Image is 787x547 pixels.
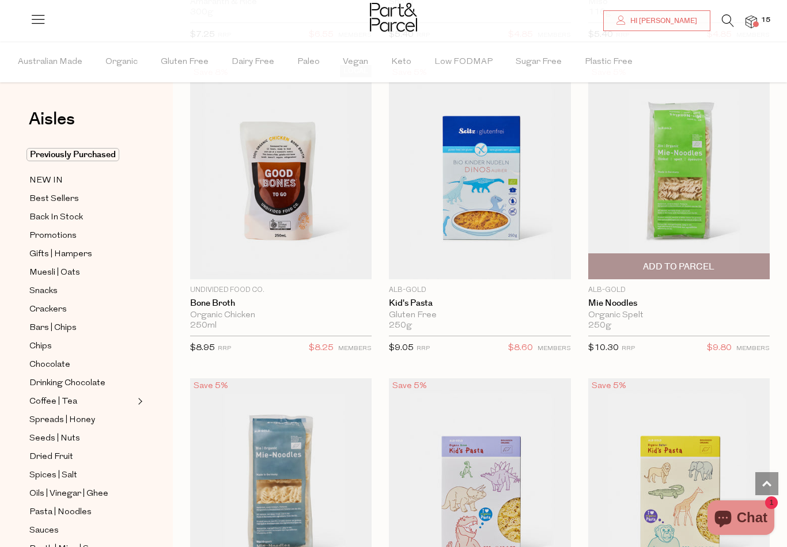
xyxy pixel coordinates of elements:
[27,148,119,161] span: Previously Purchased
[29,111,75,139] a: Aisles
[29,431,134,446] a: Seeds | Nuts
[29,468,134,483] a: Spices | Salt
[190,321,217,331] span: 250ml
[707,341,732,356] span: $9.80
[218,345,231,352] small: RRP
[29,247,134,261] a: Gifts | Hampers
[389,344,414,352] span: $9.05
[736,345,770,352] small: MEMBERS
[29,394,134,409] a: Coffee | Tea
[417,345,430,352] small: RRP
[643,261,714,273] span: Add To Parcel
[190,310,372,321] div: Organic Chicken
[29,450,134,464] a: Dried Fruit
[588,378,630,394] div: Save 5%
[389,310,570,321] div: Gluten Free
[29,340,52,354] span: Chips
[29,210,134,225] a: Back In Stock
[434,42,493,82] span: Low FODMAP
[29,523,134,538] a: Sauces
[603,10,710,31] a: Hi [PERSON_NAME]
[29,505,134,519] a: Pasta | Noodles
[309,341,334,356] span: $8.25
[29,229,77,243] span: Promotions
[29,229,134,243] a: Promotions
[29,107,75,132] span: Aisles
[389,298,570,309] a: Kid's Pasta
[29,413,134,427] a: Spreads | Honey
[29,192,79,206] span: Best Sellers
[29,376,134,390] a: Drinking Chocolate
[29,174,63,188] span: NEW IN
[29,303,67,317] span: Crackers
[627,16,697,26] span: Hi [PERSON_NAME]
[746,16,757,28] a: 15
[29,524,59,538] span: Sauces
[389,321,412,331] span: 250g
[29,487,108,501] span: Oils | Vinegar | Ghee
[585,42,633,82] span: Plastic Free
[508,341,533,356] span: $8.60
[29,432,80,446] span: Seeds | Nuts
[29,321,134,335] a: Bars | Chips
[29,450,73,464] span: Dried Fruit
[29,377,105,390] span: Drinking Chocolate
[105,42,138,82] span: Organic
[588,298,770,309] a: Mie Noodles
[516,42,562,82] span: Sugar Free
[190,298,372,309] a: Bone Broth
[29,339,134,354] a: Chips
[29,192,134,206] a: Best Sellers
[588,285,770,295] p: Alb-Gold
[343,42,368,82] span: Vegan
[29,469,77,483] span: Spices | Salt
[704,500,778,538] inbox-online-store-chat: Shopify online store chat
[29,265,134,280] a: Muesli | Oats
[190,344,215,352] span: $8.95
[622,345,635,352] small: RRP
[29,358,134,372] a: Chocolate
[29,211,83,225] span: Back In Stock
[29,358,70,372] span: Chocolate
[588,321,611,331] span: 250g
[338,345,372,352] small: MEMBERS
[538,345,571,352] small: MEMBERS
[370,3,417,32] img: Part&Parcel
[18,42,82,82] span: Australian Made
[29,506,92,519] span: Pasta | Noodles
[29,173,134,188] a: NEW IN
[135,394,143,408] button: Expand/Collapse Coffee | Tea
[297,42,320,82] span: Paleo
[389,65,570,279] img: Kid's Pasta
[588,310,770,321] div: Organic Spelt
[29,487,134,501] a: Oils | Vinegar | Ghee
[758,15,773,25] span: 15
[232,42,274,82] span: Dairy Free
[29,284,134,298] a: Snacks
[161,42,209,82] span: Gluten Free
[190,378,232,394] div: Save 5%
[29,248,92,261] span: Gifts | Hampers
[29,413,95,427] span: Spreads | Honey
[29,148,134,162] a: Previously Purchased
[588,344,619,352] span: $10.30
[389,378,430,394] div: Save 5%
[190,65,372,279] img: Bone Broth
[389,285,570,295] p: Alb-Gold
[391,42,411,82] span: Keto
[29,266,80,280] span: Muesli | Oats
[29,321,77,335] span: Bars | Chips
[29,284,58,298] span: Snacks
[588,253,770,279] button: Add To Parcel
[29,395,77,409] span: Coffee | Tea
[29,302,134,317] a: Crackers
[190,285,372,295] p: Undivided Food Co.
[588,65,770,279] img: Mie Noodles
